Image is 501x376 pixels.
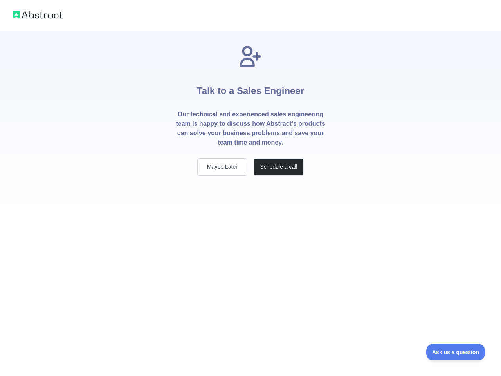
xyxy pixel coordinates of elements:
[254,158,304,176] button: Schedule a call
[175,110,326,147] p: Our technical and experienced sales engineering team is happy to discuss how Abstract's products ...
[13,9,63,20] img: Abstract logo
[197,158,247,176] button: Maybe Later
[197,69,304,110] h1: Talk to a Sales Engineer
[426,344,485,360] iframe: Toggle Customer Support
